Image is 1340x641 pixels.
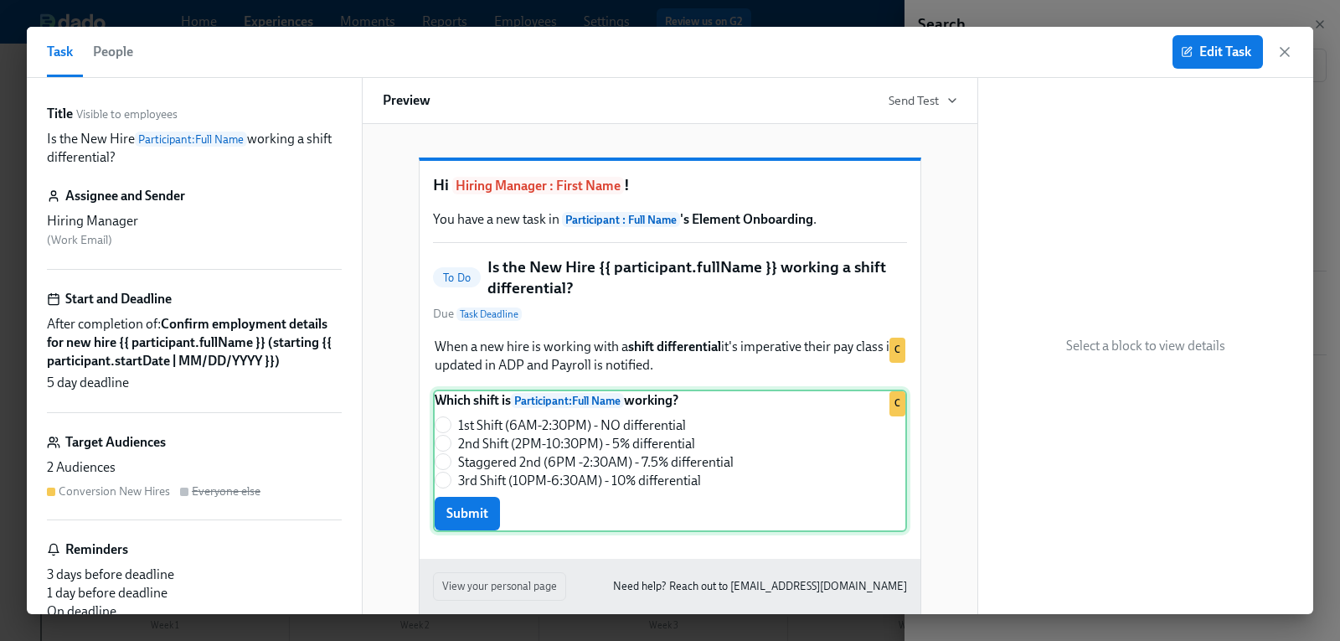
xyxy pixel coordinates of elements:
[192,483,260,499] div: Everyone else
[978,78,1313,614] div: Select a block to view details
[383,91,430,110] h6: Preview
[65,433,166,452] h6: Target Audiences
[433,210,907,229] p: You have a new task in .
[442,578,557,595] span: View your personal page
[889,92,957,109] button: Send Test
[47,233,112,247] span: ( Work Email )
[47,130,342,167] p: Is the New Hire working a shift differential?
[433,336,907,376] div: When a new hire is working with ashift differentialit's imperative their pay class is updated in ...
[135,132,247,147] span: Participant : Full Name
[456,308,522,321] span: Task Deadline
[47,374,129,392] span: 5 day deadline
[47,40,73,64] span: Task
[47,212,342,230] div: Hiring Manager
[65,187,185,205] h6: Assignee and Sender
[889,338,905,363] div: Used by Conversion New Hires audience
[47,316,332,369] strong: Confirm employment details for new hire ​{​{ participant.fullName }} (starting ​{​{ participant.s...
[65,290,172,308] h6: Start and Deadline
[487,256,907,299] h5: Is the New Hire {{ participant.fullName }} working a shift differential?
[47,105,73,123] label: Title
[47,566,342,584] div: 3 days before deadline
[433,271,481,284] span: To Do
[47,458,342,477] div: 2 Audiences
[562,212,680,227] span: Participant : Full Name
[47,584,342,602] div: 1 day before deadline
[433,306,522,323] span: Due
[433,174,907,197] h1: Hi !
[47,602,342,621] div: On deadline
[562,211,813,227] strong: 's Element Onboarding
[93,40,133,64] span: People
[47,315,342,370] span: After completion of:
[889,391,905,416] div: C
[76,106,178,122] span: Visible to employees
[1172,35,1263,69] button: Edit Task
[613,577,907,596] a: Need help? Reach out to [EMAIL_ADDRESS][DOMAIN_NAME]
[433,572,566,601] button: View your personal page
[59,483,170,499] div: Conversion New Hires
[1184,44,1251,60] span: Edit Task
[65,540,128,559] h6: Reminders
[452,177,624,194] span: Hiring Manager : First Name
[433,390,907,532] div: Which shift isParticipant:Full Nameworking?1st Shift (6AM-2:30PM) - NO differential2nd Shift (2PM...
